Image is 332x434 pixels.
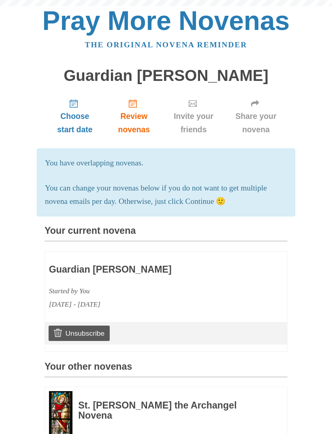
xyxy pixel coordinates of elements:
h3: Your other novenas [45,362,287,377]
a: The original novena reminder [85,40,247,49]
h1: Guardian [PERSON_NAME] [45,67,287,85]
a: Choose start date [45,92,105,140]
a: Unsubscribe [49,326,110,341]
span: Review novenas [113,110,155,136]
div: [DATE] - [DATE] [49,298,236,311]
span: Invite your friends [171,110,216,136]
a: Share your novena [224,92,287,140]
h3: St. [PERSON_NAME] the Archangel Novena [78,400,265,421]
span: Share your novena [232,110,279,136]
p: You can change your novenas below if you do not want to get multiple novena emails per day. Other... [45,182,287,208]
a: Pray More Novenas [43,6,290,36]
h3: Guardian [PERSON_NAME] [49,265,236,275]
a: Review novenas [105,92,163,140]
div: Started by You [49,284,236,298]
a: Invite your friends [163,92,224,140]
p: You have overlapping novenas. [45,157,287,170]
span: Choose start date [53,110,97,136]
h3: Your current novena [45,226,287,241]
